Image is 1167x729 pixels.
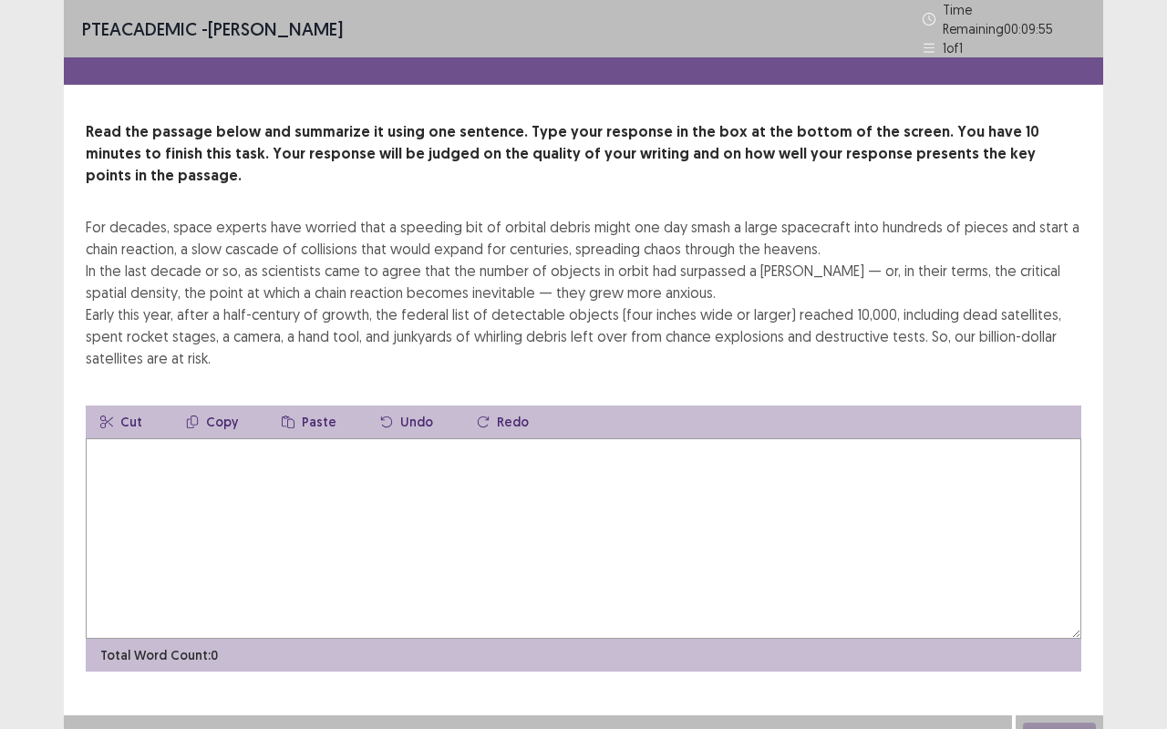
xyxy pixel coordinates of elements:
button: Paste [267,406,351,438]
p: 1 of 1 [943,38,963,57]
p: Read the passage below and summarize it using one sentence. Type your response in the box at the ... [86,121,1081,187]
button: Undo [366,406,448,438]
p: - [PERSON_NAME] [82,15,343,43]
span: PTE academic [82,17,197,40]
button: Copy [171,406,253,438]
div: For decades, space experts have worried that a speeding bit of orbital debris might one day smash... [86,216,1081,369]
button: Redo [462,406,543,438]
p: Total Word Count: 0 [100,646,218,665]
button: Cut [86,406,157,438]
